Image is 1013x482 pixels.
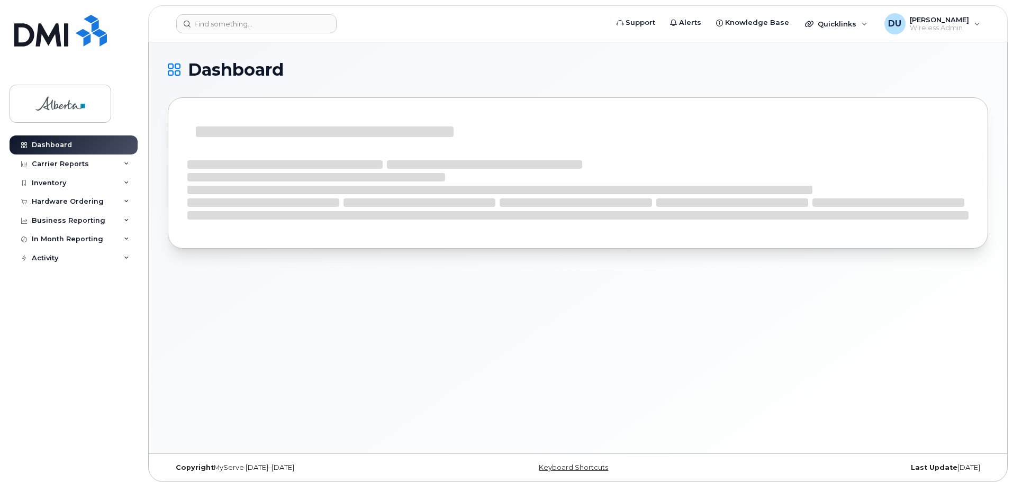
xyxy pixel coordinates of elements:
strong: Copyright [176,463,214,471]
strong: Last Update [911,463,957,471]
span: Dashboard [188,62,284,78]
div: MyServe [DATE]–[DATE] [168,463,441,472]
a: Keyboard Shortcuts [539,463,608,471]
div: [DATE] [714,463,988,472]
